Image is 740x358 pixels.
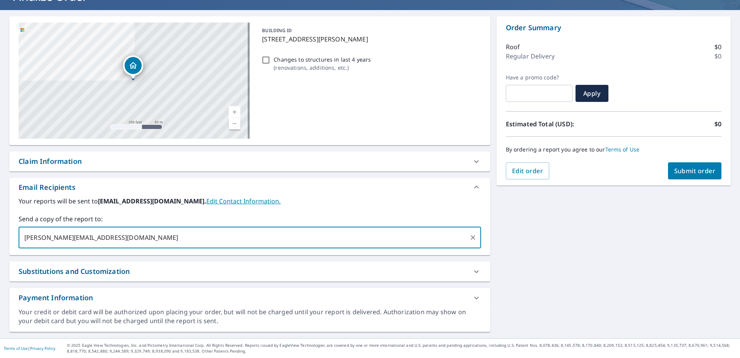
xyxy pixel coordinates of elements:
[19,214,481,224] label: Send a copy of the report to:
[506,74,572,81] label: Have a promo code?
[19,266,130,277] div: Substitutions and Customization
[67,343,736,354] p: © 2025 Eagle View Technologies, Inc. and Pictometry International Corp. All Rights Reserved. Repo...
[506,42,520,52] p: Roof
[19,182,75,193] div: Email Recipients
[506,52,555,61] p: Regular Delivery
[206,197,281,205] a: EditContactInfo
[262,34,478,44] p: [STREET_ADDRESS][PERSON_NAME]
[512,167,543,175] span: Edit order
[506,146,721,153] p: By ordering a report you agree to our
[714,52,721,61] p: $0
[506,162,550,179] button: Edit order
[9,151,490,171] div: Claim Information
[576,85,608,102] button: Apply
[19,308,481,325] div: Your credit or debit card will be authorized upon placing your order, but will not be charged unt...
[9,262,490,281] div: Substitutions and Customization
[468,232,478,243] button: Clear
[582,89,602,98] span: Apply
[229,106,240,118] a: Current Level 17, Zoom In
[274,64,371,72] p: ( renovations, additions, etc. )
[506,119,614,129] p: Estimated Total (USD):
[605,146,640,153] a: Terms of Use
[123,55,143,79] div: Dropped pin, building 1, Residential property, 1307 N Clara St Wichita, KS 67212
[30,346,55,351] a: Privacy Policy
[714,119,721,129] p: $0
[4,346,28,351] a: Terms of Use
[19,156,82,167] div: Claim Information
[674,167,716,175] span: Submit order
[9,178,490,196] div: Email Recipients
[714,42,721,52] p: $0
[19,196,481,206] label: Your reports will be sent to
[229,118,240,129] a: Current Level 17, Zoom Out
[274,55,371,64] p: Changes to structures in last 4 years
[98,197,206,205] b: [EMAIL_ADDRESS][DOMAIN_NAME].
[668,162,722,179] button: Submit order
[19,293,93,303] div: Payment Information
[506,22,721,33] p: Order Summary
[9,288,490,308] div: Payment Information
[262,27,292,34] p: BUILDING ID
[4,346,55,351] p: |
